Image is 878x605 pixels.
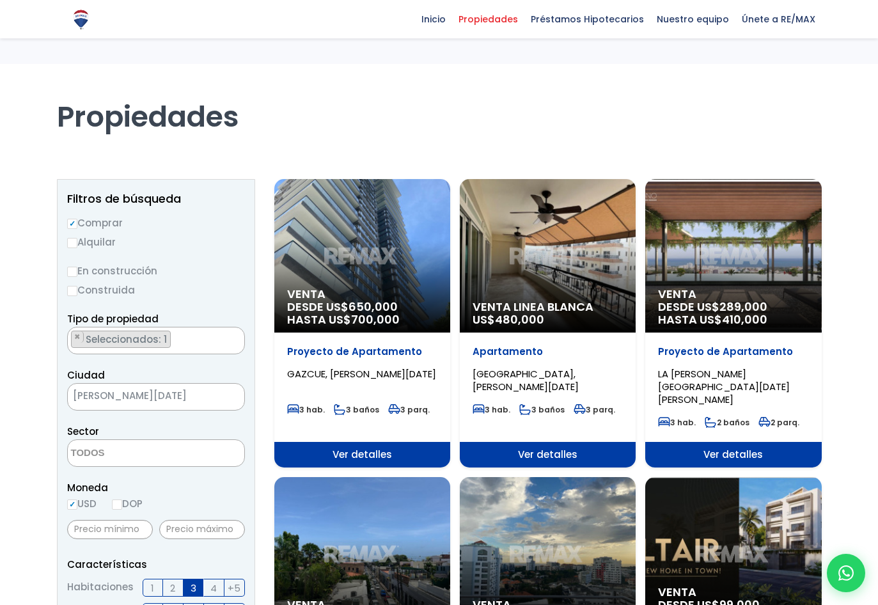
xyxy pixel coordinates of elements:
button: Remove all items [212,387,231,407]
span: Sector [67,425,99,438]
span: 3 baños [519,404,565,415]
span: Nuestro equipo [650,10,735,29]
input: Alquilar [67,238,77,248]
span: 700,000 [351,311,400,327]
span: 3 hab. [658,417,696,428]
span: Únete a RE/MAX [735,10,822,29]
span: Ver detalles [274,442,450,467]
textarea: Search [68,440,192,467]
span: US$ [473,311,544,327]
span: 410,000 [722,311,767,327]
span: 650,000 [349,299,398,315]
textarea: Search [68,327,75,355]
span: Tipo de propiedad [67,312,159,326]
span: HASTA US$ [658,313,808,326]
span: Seleccionados: 1 [84,333,170,346]
span: 2 parq. [758,417,799,428]
span: Ver detalles [460,442,636,467]
input: Comprar [67,219,77,229]
label: Alquilar [67,234,245,250]
span: Inicio [415,10,452,29]
span: Ver detalles [645,442,821,467]
input: DOP [112,499,122,510]
input: Precio mínimo [67,520,153,539]
span: GAZCUE, [PERSON_NAME][DATE] [287,367,436,381]
li: APARTAMENTO [71,331,171,348]
span: × [74,331,81,343]
span: Venta [287,288,437,301]
span: Moneda [67,480,245,496]
input: Precio máximo [159,520,245,539]
p: Características [67,556,245,572]
span: Propiedades [452,10,524,29]
span: 3 hab. [287,404,325,415]
input: Construida [67,286,77,296]
input: En construcción [67,267,77,277]
span: SANTO DOMINGO DE GUZMÁN [67,383,245,411]
input: USD [67,499,77,510]
span: SANTO DOMINGO DE GUZMÁN [68,387,212,405]
button: Remove item [72,331,84,343]
span: 3 hab. [473,404,510,415]
span: LA [PERSON_NAME][GEOGRAPHIC_DATA][DATE][PERSON_NAME] [658,367,790,406]
label: Construida [67,282,245,298]
label: En construcción [67,263,245,279]
span: 3 parq. [388,404,430,415]
button: Remove all items [230,331,238,343]
span: Venta [658,288,808,301]
span: Ciudad [67,368,105,382]
h2: Filtros de búsqueda [67,192,245,205]
p: Proyecto de Apartamento [287,345,437,358]
span: × [225,391,231,403]
label: USD [67,496,97,512]
span: HASTA US$ [287,313,437,326]
span: Venta Linea Blanca [473,301,623,313]
span: 1 [151,580,154,596]
span: Préstamos Hipotecarios [524,10,650,29]
span: 3 parq. [574,404,615,415]
h1: Propiedades [57,64,822,134]
img: Logo de REMAX [70,8,92,31]
span: DESDE US$ [287,301,437,326]
span: Habitaciones [67,579,134,597]
span: 3 baños [334,404,379,415]
label: Comprar [67,215,245,231]
span: 3 [191,580,196,596]
span: [GEOGRAPHIC_DATA], [PERSON_NAME][DATE] [473,367,579,393]
span: DESDE US$ [658,301,808,326]
span: Venta [658,586,808,599]
span: × [231,331,237,343]
span: 2 baños [705,417,749,428]
a: Venta Linea Blanca US$480,000 Apartamento [GEOGRAPHIC_DATA], [PERSON_NAME][DATE] 3 hab. 3 baños 3... [460,179,636,467]
p: Proyecto de Apartamento [658,345,808,358]
span: +5 [228,580,240,596]
span: 4 [210,580,217,596]
span: 480,000 [495,311,544,327]
span: 289,000 [719,299,767,315]
label: DOP [112,496,143,512]
span: 2 [170,580,175,596]
a: Venta DESDE US$650,000 HASTA US$700,000 Proyecto de Apartamento GAZCUE, [PERSON_NAME][DATE] 3 hab... [274,179,450,467]
p: Apartamento [473,345,623,358]
a: Venta DESDE US$289,000 HASTA US$410,000 Proyecto de Apartamento LA [PERSON_NAME][GEOGRAPHIC_DATA]... [645,179,821,467]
